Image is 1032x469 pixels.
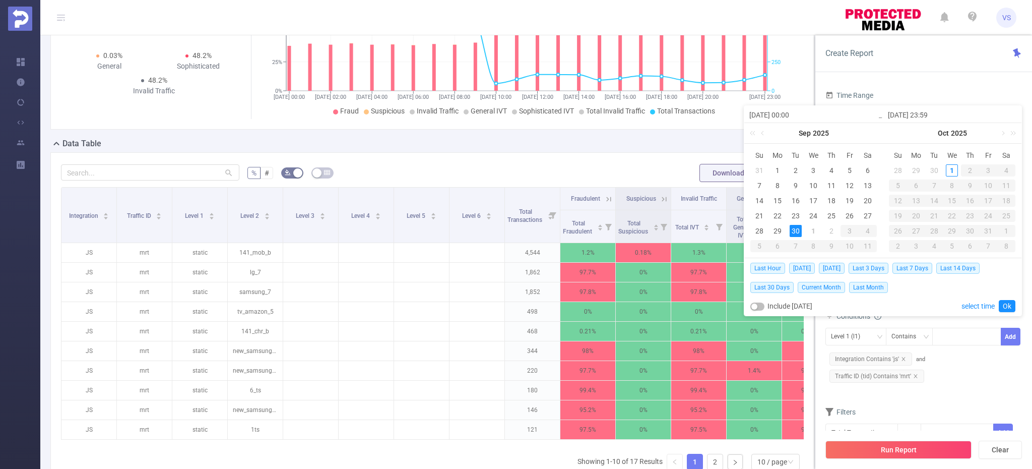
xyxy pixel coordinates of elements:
[943,208,961,223] td: October 22, 2025
[997,180,1015,192] div: 11
[285,169,291,175] i: icon: bg-colors
[787,151,805,160] span: Tu
[209,215,214,218] i: icon: caret-down
[844,164,856,177] div: 5
[272,59,282,66] tspan: 25%
[841,163,859,178] td: September 5, 2025
[154,61,243,72] div: Sophisticated
[891,328,923,345] div: Contains
[961,163,979,178] td: October 2, 2025
[812,123,830,143] a: 2025
[979,441,1022,459] button: Clear
[831,328,867,345] div: Level 1 (l1)
[961,210,979,222] div: 23
[486,215,491,218] i: icon: caret-down
[910,164,922,177] div: 29
[805,148,823,163] th: Wed
[844,210,856,222] div: 26
[209,211,215,217] div: Sort
[961,297,995,316] a: select time
[961,178,979,193] td: October 9, 2025
[618,220,650,235] span: Total Suspicious
[601,210,615,243] i: Filter menu
[993,424,1013,441] button: Add
[274,94,305,100] tspan: [DATE] 00:00
[737,195,767,202] span: General IVT
[841,239,859,254] td: October 10, 2025
[240,212,261,219] span: Level 2
[653,223,659,229] div: Sort
[787,193,805,208] td: September 16, 2025
[351,212,371,219] span: Level 4
[750,163,768,178] td: August 31, 2025
[759,123,768,143] a: Previous month (PageUp)
[749,94,781,100] tspan: [DATE] 23:00
[979,208,997,223] td: October 24, 2025
[807,210,819,222] div: 24
[103,215,109,218] i: icon: caret-down
[943,239,961,254] td: November 5, 2025
[768,223,787,239] td: September 29, 2025
[925,208,943,223] td: October 21, 2025
[907,151,925,160] span: Mo
[192,51,212,60] span: 48.2%
[507,208,544,223] span: Total Transactions
[546,188,560,243] i: Filter menu
[997,223,1015,239] td: November 1, 2025
[807,225,819,237] div: 1
[907,223,925,239] td: October 27, 2025
[943,148,961,163] th: Wed
[771,195,784,207] div: 15
[859,193,877,208] td: September 20, 2025
[997,239,1015,254] td: November 8, 2025
[626,195,656,202] span: Suspicious
[753,180,765,192] div: 7
[340,107,359,115] span: Fraud
[841,225,859,237] div: 3
[1005,123,1018,143] a: Next year (Control + right)
[790,210,802,222] div: 23
[907,178,925,193] td: October 6, 2025
[889,195,907,207] div: 12
[841,151,859,160] span: Fr
[889,148,907,163] th: Sun
[907,193,925,208] td: October 13, 2025
[798,123,812,143] a: Sep
[704,223,709,226] i: icon: caret-up
[805,193,823,208] td: September 17, 2025
[859,239,877,254] td: October 11, 2025
[787,223,805,239] td: September 30, 2025
[486,211,492,217] div: Sort
[998,123,1007,143] a: Next month (PageDown)
[61,164,239,181] input: Search...
[925,210,943,222] div: 21
[979,164,997,177] div: 3
[841,223,859,239] td: October 3, 2025
[925,193,943,208] td: October 14, 2025
[653,223,659,226] i: icon: caret-up
[943,180,961,192] div: 8
[805,239,823,254] td: October 8, 2025
[787,208,805,223] td: September 23, 2025
[787,163,805,178] td: September 2, 2025
[825,225,837,237] div: 2
[586,107,645,115] span: Total Invalid Traffic
[430,211,436,214] i: icon: caret-up
[771,164,784,177] div: 1
[943,193,961,208] td: October 15, 2025
[859,151,877,160] span: Sa
[925,180,943,192] div: 7
[943,195,961,207] div: 15
[961,223,979,239] td: October 30, 2025
[657,107,715,115] span: Total Transactions
[979,151,997,160] span: Fr
[825,91,873,99] span: Time Range
[859,208,877,223] td: September 27, 2025
[889,210,907,222] div: 19
[979,178,997,193] td: October 10, 2025
[787,178,805,193] td: September 9, 2025
[597,223,603,226] i: icon: caret-up
[787,239,805,254] td: October 7, 2025
[771,88,775,94] tspan: 0
[265,169,269,177] span: #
